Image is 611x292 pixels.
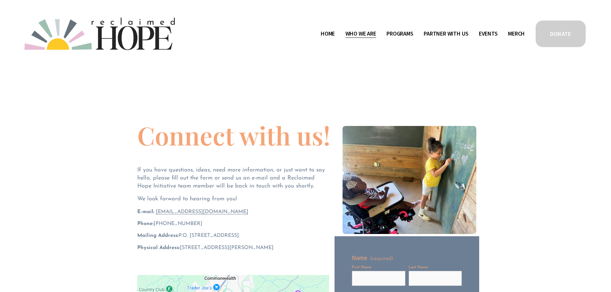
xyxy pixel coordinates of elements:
a: Events [479,29,498,39]
span: Name [352,254,367,262]
span: ‪[PHONE_NUMBER]‬ [137,221,202,226]
span: We look forward to hearing from you! [137,196,237,202]
div: First Name [352,265,405,271]
a: folder dropdown [345,29,376,39]
a: [EMAIL_ADDRESS][DOMAIN_NAME] [156,209,248,214]
span: If you have questions, ideas, need more information, or just want to say hello, please fill out t... [137,167,327,189]
h1: Connect with us! [137,123,330,148]
span: Who We Are [345,29,376,38]
a: DONATE [535,20,587,48]
a: Merch [508,29,525,39]
span: Programs [386,29,413,38]
a: Home [321,29,335,39]
strong: Physical Address: [137,245,180,250]
strong: Mailing Address: [137,233,179,238]
span: Partner With Us [424,29,468,38]
img: Reclaimed Hope Initiative [24,18,175,50]
span: [STREET_ADDRESS][PERSON_NAME] [137,245,274,250]
strong: E-mail: [137,209,154,214]
a: folder dropdown [424,29,468,39]
a: folder dropdown [386,29,413,39]
div: Last Name [409,265,462,271]
span: (required) [370,256,393,261]
span: P.O. [STREET_ADDRESS] [137,233,239,238]
strong: Phone: [137,221,154,226]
